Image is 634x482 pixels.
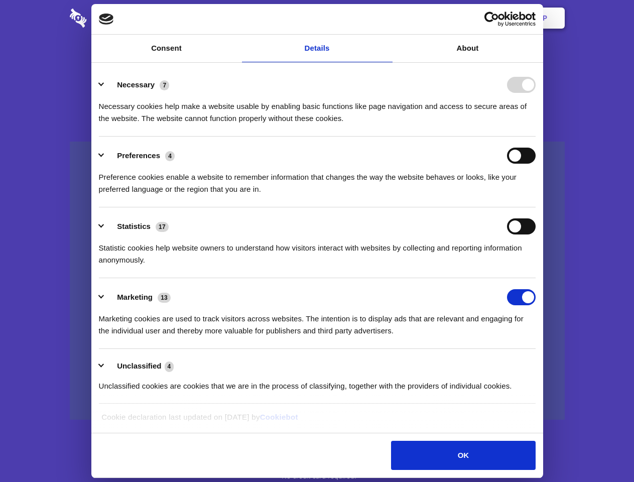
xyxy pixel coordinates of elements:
label: Marketing [117,293,153,301]
span: 4 [165,361,174,372]
button: Unclassified (4) [99,360,180,373]
a: Contact [407,3,453,34]
div: Necessary cookies help make a website usable by enabling basic functions like page navigation and... [99,93,536,125]
button: Statistics (17) [99,218,175,234]
button: Necessary (7) [99,77,176,93]
div: Statistic cookies help website owners to understand how visitors interact with websites by collec... [99,234,536,266]
label: Preferences [117,151,160,160]
a: Login [455,3,499,34]
span: 17 [156,222,169,232]
a: Details [242,35,393,62]
div: Marketing cookies are used to track visitors across websites. The intention is to display ads tha... [99,305,536,337]
div: Unclassified cookies are cookies that we are in the process of classifying, together with the pro... [99,373,536,392]
button: Preferences (4) [99,148,181,164]
label: Necessary [117,80,155,89]
a: Cookiebot [260,413,298,421]
span: 13 [158,293,171,303]
a: Usercentrics Cookiebot - opens in a new window [448,12,536,27]
h4: Auto-redaction of sensitive data, encrypted data sharing and self-destructing private chats. Shar... [70,91,565,125]
button: OK [391,441,535,470]
a: About [393,35,543,62]
a: Consent [91,35,242,62]
button: Marketing (13) [99,289,177,305]
iframe: Drift Widget Chat Controller [584,432,622,470]
h1: Eliminate Slack Data Loss. [70,45,565,81]
img: logo-wordmark-white-trans-d4663122ce5f474addd5e946df7df03e33cb6a1c49d2221995e7729f52c070b2.svg [70,9,156,28]
a: Pricing [295,3,338,34]
span: 4 [165,151,175,161]
label: Statistics [117,222,151,230]
span: 7 [160,80,169,90]
img: logo [99,14,114,25]
a: Wistia video thumbnail [70,142,565,420]
div: Cookie declaration last updated on [DATE] by [94,411,540,431]
div: Preference cookies enable a website to remember information that changes the way the website beha... [99,164,536,195]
